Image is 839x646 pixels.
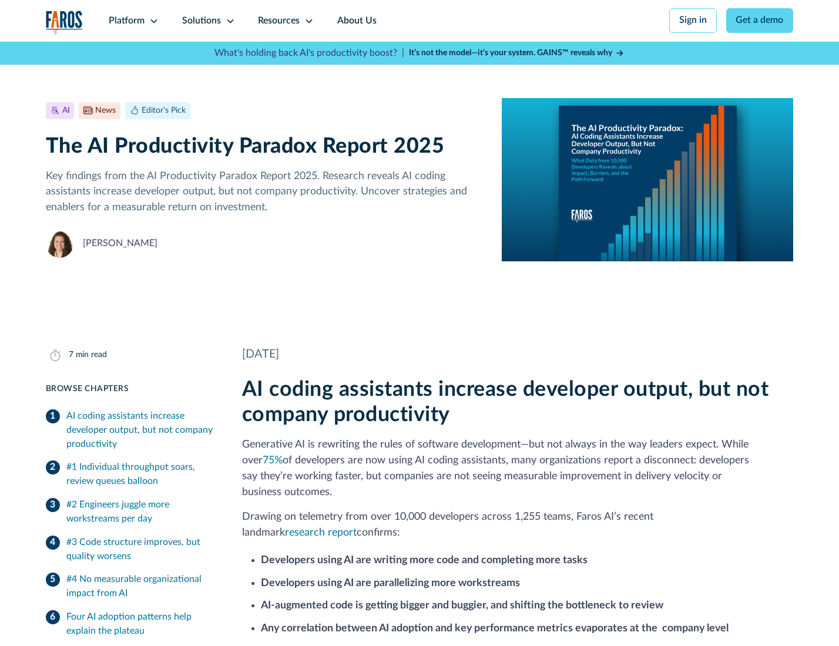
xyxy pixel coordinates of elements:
[66,498,214,526] div: #2 Engineers juggle more workstreams per day
[46,456,214,493] a: #1 Individual throughput soars, review queues balloon
[263,455,283,465] a: 75%
[76,349,107,361] div: min read
[95,105,116,117] div: News
[46,169,484,216] p: Key findings from the AI Productivity Paradox Report 2025. Research reveals AI coding assistants ...
[261,555,588,565] strong: Developers using AI are writing more code and completing more tasks
[109,14,145,28] div: Platform
[66,460,214,489] div: #1 Individual throughput soars, review queues balloon
[261,578,520,588] strong: Developers using AI are parallelizing more workstreams
[258,14,300,28] div: Resources
[46,605,214,643] a: Four AI adoption patterns help explain the plateau
[669,8,717,33] a: Sign in
[285,527,357,537] a: research report
[46,531,214,568] a: #3 Code structure improves, but quality worsens
[409,47,625,59] a: It’s not the model—it’s your system. GAINS™ reveals why
[66,573,214,601] div: #4 No measurable organizational impact from AI
[242,346,794,364] div: [DATE]
[46,11,83,35] img: Logo of the analytics and reporting company Faros.
[66,536,214,564] div: #3 Code structure improves, but quality worsens
[409,49,612,57] strong: It’s not the model—it’s your system. GAINS™ reveals why
[182,14,221,28] div: Solutions
[726,8,794,33] a: Get a demo
[261,600,663,610] strong: AI-augmented code is getting bigger and buggier, and shifting the bottleneck to review
[142,105,186,117] div: Editor's Pick
[214,46,404,60] p: What's holding back AI's productivity boost? |
[46,568,214,605] a: #4 No measurable organizational impact from AI
[62,105,70,117] div: AI
[46,134,484,159] h1: The AI Productivity Paradox Report 2025
[83,237,157,251] div: [PERSON_NAME]
[46,230,74,258] img: Neely Dunlap
[502,98,793,261] img: A report cover on a blue background. The cover reads:The AI Productivity Paradox: AI Coding Assis...
[46,11,83,35] a: home
[242,437,794,500] p: Generative AI is rewriting the rules of software development—but not always in the way leaders ex...
[66,409,214,452] div: AI coding assistants increase developer output, but not company productivity
[242,377,794,428] h2: AI coding assistants increase developer output, but not company productivity
[242,509,794,541] p: Drawing on telemetry from over 10,000 developers across 1,255 teams, Faros AI’s recent landmark c...
[69,349,73,361] div: 7
[261,623,729,633] strong: Any correlation between AI adoption and key performance metrics evaporates at the company level
[66,610,214,638] div: Four AI adoption patterns help explain the plateau
[46,383,214,395] div: Browse Chapters
[46,493,214,531] a: #2 Engineers juggle more workstreams per day
[46,405,214,456] a: AI coding assistants increase developer output, but not company productivity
